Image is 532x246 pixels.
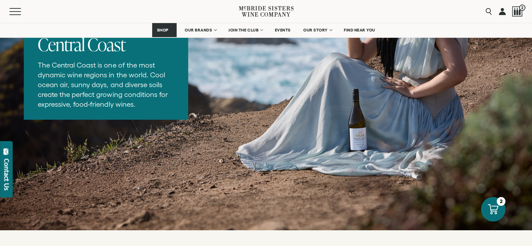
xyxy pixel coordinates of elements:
[180,23,220,37] a: OUR BRANDS
[38,32,85,56] span: Central
[157,28,169,33] span: SHOP
[275,28,291,33] span: EVENTS
[303,28,328,33] span: OUR STORY
[228,28,258,33] span: JOIN THE CLUB
[224,23,267,37] a: JOIN THE CLUB
[270,23,295,37] a: EVENTS
[9,8,35,15] button: Mobile Menu Trigger
[185,28,212,33] span: OUR BRANDS
[497,197,505,206] div: 2
[87,32,125,56] span: Coast
[38,60,174,109] p: The Central Coast is one of the most dynamic wine regions in the world. Cool ocean air, sunny day...
[339,23,380,37] a: FIND NEAR YOU
[344,28,375,33] span: FIND NEAR YOU
[152,23,177,37] a: SHOP
[519,5,525,11] span: 2
[3,159,10,190] div: Contact Us
[299,23,336,37] a: OUR STORY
